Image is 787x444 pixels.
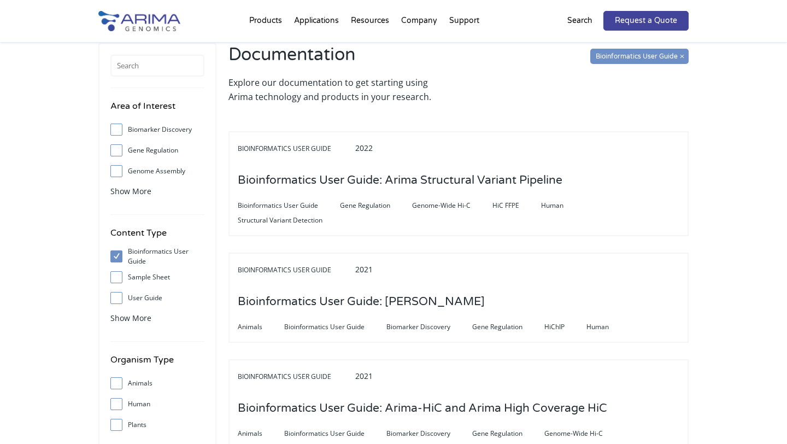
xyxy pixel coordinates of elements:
[238,163,562,197] h3: Bioinformatics User Guide: Arima Structural Variant Pipeline
[238,296,485,308] a: Bioinformatics User Guide: [PERSON_NAME]
[238,427,284,440] span: Animals
[544,427,625,440] span: Genome-Wide Hi-C
[355,143,373,153] span: 2022
[567,14,592,28] p: Search
[386,320,472,334] span: Biomarker Discovery
[544,320,586,334] span: HiChIP
[238,199,340,212] span: Bioinformatics User Guide
[238,285,485,319] h3: Bioinformatics User Guide: [PERSON_NAME]
[110,163,204,179] label: Genome Assembly
[110,417,204,433] label: Plants
[355,264,373,274] span: 2021
[228,43,453,75] h2: Documentation
[110,142,204,159] label: Gene Regulation
[110,290,204,306] label: User Guide
[110,121,204,138] label: Biomarker Discovery
[238,402,607,414] a: Bioinformatics User Guide: Arima-HiC and Arima High Coverage HiC
[340,199,412,212] span: Gene Regulation
[284,320,386,334] span: Bioinformatics User Guide
[110,353,204,375] h4: Organism Type
[110,375,204,392] label: Animals
[110,313,151,323] span: Show More
[355,371,373,381] span: 2021
[238,320,284,334] span: Animals
[590,49,689,64] input: Bioinformatics User Guide
[110,248,204,265] label: Bioinformatics User Guide
[472,320,544,334] span: Gene Regulation
[110,55,204,77] input: Search
[238,214,344,227] span: Structural Variant Detection
[238,142,353,155] span: Bioinformatics User Guide
[284,427,386,440] span: Bioinformatics User Guide
[110,226,204,248] h4: Content Type
[603,11,689,31] a: Request a Quote
[110,396,204,412] label: Human
[98,11,180,31] img: Arima-Genomics-logo
[412,199,492,212] span: Genome-Wide Hi-C
[238,174,562,186] a: Bioinformatics User Guide: Arima Structural Variant Pipeline
[492,199,541,212] span: HiC FFPE
[238,392,607,425] h3: Bioinformatics User Guide: Arima-HiC and Arima High Coverage HiC
[110,186,151,196] span: Show More
[586,320,631,334] span: Human
[238,370,353,383] span: Bioinformatics User Guide
[110,269,204,285] label: Sample Sheet
[386,427,472,440] span: Biomarker Discovery
[110,99,204,121] h4: Area of Interest
[541,199,585,212] span: Human
[472,427,544,440] span: Gene Regulation
[238,264,353,277] span: Bioinformatics User Guide
[228,75,453,104] p: Explore our documentation to get starting using Arima technology and products in your research.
